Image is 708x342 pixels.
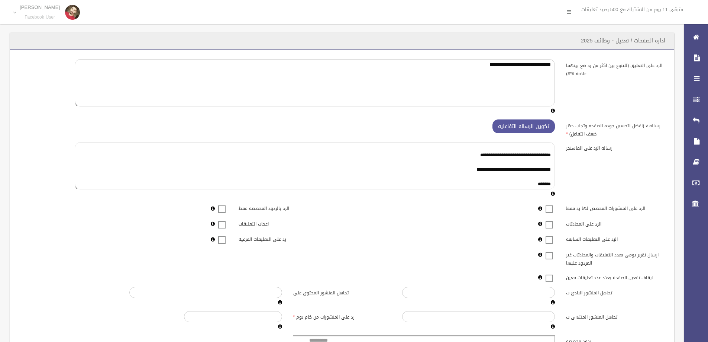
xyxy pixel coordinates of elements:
p: [PERSON_NAME] [20,4,60,10]
label: ايقاف تفعيل الصفحه بعدد عدد تعليقات معين [560,271,670,282]
label: اعجاب التعليقات [233,218,342,228]
label: رد على المنشورات من كام يوم [288,311,397,322]
label: تجاهل المنشور البادئ ب [560,287,670,297]
label: الرد على المحادثات [560,218,670,228]
label: تجاهل المنشور المحتوى على [288,287,397,297]
label: رساله الرد على الماسنجر [560,142,670,153]
button: تكوين الرساله التفاعليه [492,119,555,133]
label: الرد على التعليقات السابقه [560,233,670,244]
label: الرد بالردود المخصصه فقط [233,202,342,213]
label: الرد على المنشورات المخصص لها رد فقط [560,202,670,213]
label: ارسال تقرير يومى بعدد التعليقات والمحادثات غير المردود عليها [560,249,670,267]
header: اداره الصفحات / تعديل - وظائف 2025 [572,33,674,48]
label: تجاهل المنشور المنتهى ب [560,311,670,322]
label: رد على التعليقات الفرعيه [233,233,342,244]
label: الرد على التعليق (للتنوع بين اكثر من رد ضع بينهما علامه #*#) [560,59,670,78]
small: Facebook User [20,15,60,20]
label: رساله v (افضل لتحسين جوده الصفحه وتجنب حظر ضعف التفاعل) [560,119,670,138]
